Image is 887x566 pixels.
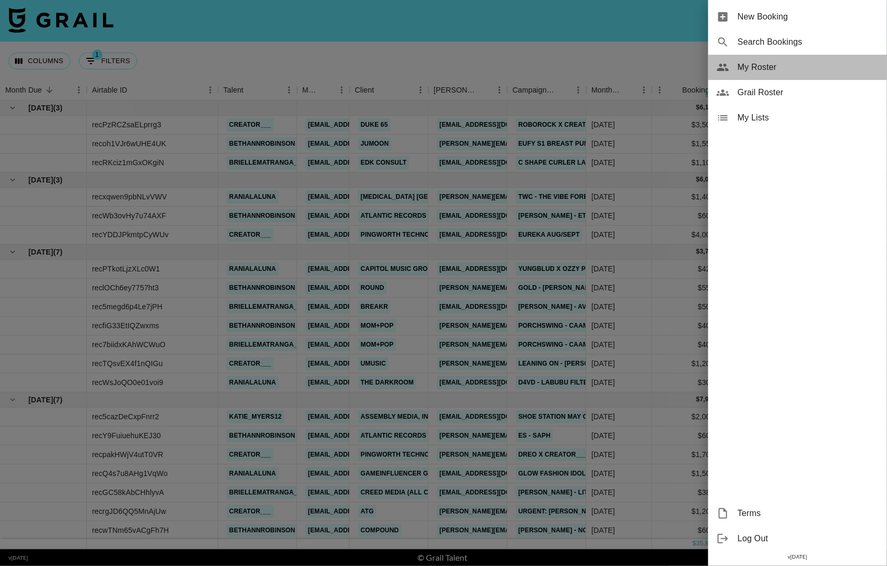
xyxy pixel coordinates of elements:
span: Search Bookings [738,36,879,48]
span: New Booking [738,11,879,23]
span: Log Out [738,532,879,545]
div: Grail Roster [708,80,887,105]
div: My Roster [708,55,887,80]
div: Terms [708,501,887,526]
div: Search Bookings [708,29,887,55]
div: My Lists [708,105,887,130]
div: v [DATE] [708,551,887,562]
span: Terms [738,507,879,520]
span: My Lists [738,112,879,124]
div: New Booking [708,4,887,29]
span: My Roster [738,61,879,74]
div: Log Out [708,526,887,551]
span: Grail Roster [738,86,879,99]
